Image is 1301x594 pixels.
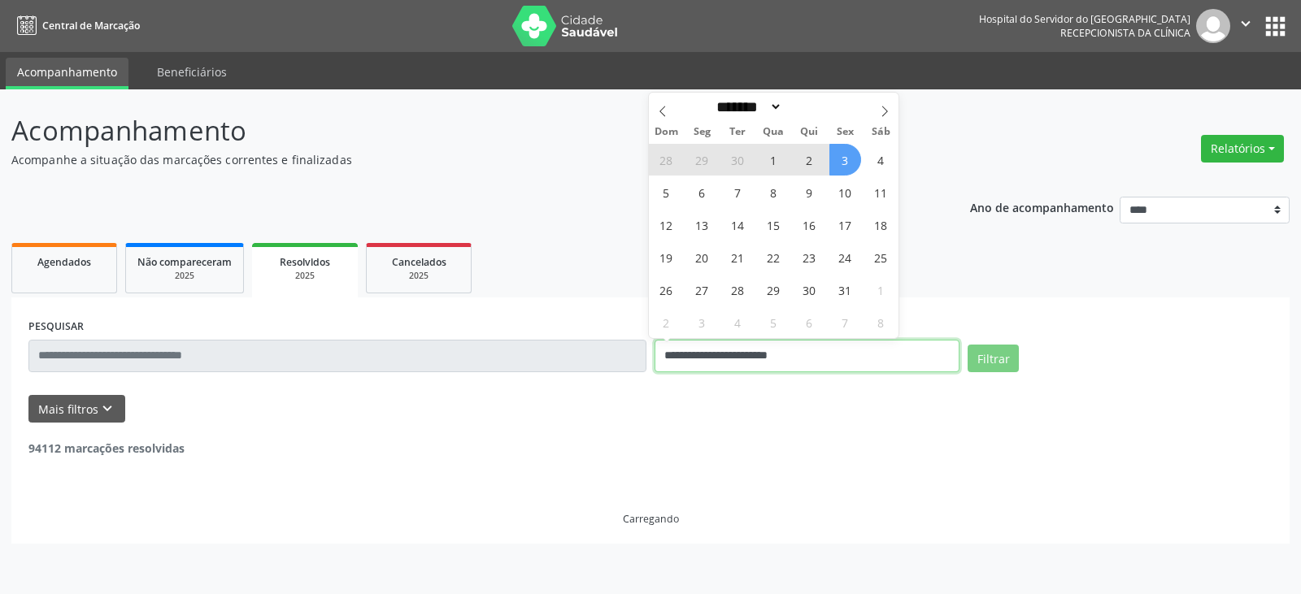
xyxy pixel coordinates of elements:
span: Outubro 20, 2025 [686,241,718,273]
span: Novembro 5, 2025 [758,306,790,338]
span: Outubro 13, 2025 [686,209,718,241]
span: Novembro 3, 2025 [686,306,718,338]
span: Agendados [37,255,91,269]
span: Central de Marcação [42,19,140,33]
span: Novembro 6, 2025 [794,306,825,338]
span: Outubro 10, 2025 [829,176,861,208]
span: Sáb [863,127,899,137]
span: Novembro 2, 2025 [650,306,682,338]
span: Não compareceram [137,255,232,269]
img: img [1196,9,1230,43]
button: Filtrar [968,345,1019,372]
span: Outubro 1, 2025 [758,144,790,176]
span: Dom [649,127,685,137]
span: Qui [791,127,827,137]
span: Ter [720,127,755,137]
button:  [1230,9,1261,43]
span: Outubro 9, 2025 [794,176,825,208]
div: Hospital do Servidor do [GEOGRAPHIC_DATA] [979,12,1190,26]
select: Month [711,98,783,115]
span: Outubro 31, 2025 [829,274,861,306]
span: Resolvidos [280,255,330,269]
span: Novembro 7, 2025 [829,306,861,338]
span: Outubro 16, 2025 [794,209,825,241]
div: Carregando [623,512,679,526]
a: Central de Marcação [11,12,140,39]
strong: 94112 marcações resolvidas [28,440,185,456]
span: Outubro 3, 2025 [829,144,861,176]
i: keyboard_arrow_down [98,400,116,418]
span: Outubro 6, 2025 [686,176,718,208]
span: Outubro 25, 2025 [865,241,897,273]
span: Sex [827,127,863,137]
a: Beneficiários [146,58,238,86]
span: Outubro 7, 2025 [722,176,754,208]
div: 2025 [137,270,232,282]
span: Outubro 23, 2025 [794,241,825,273]
span: Outubro 14, 2025 [722,209,754,241]
span: Outubro 24, 2025 [829,241,861,273]
i:  [1237,15,1255,33]
div: 2025 [263,270,346,282]
span: Outubro 19, 2025 [650,241,682,273]
span: Outubro 5, 2025 [650,176,682,208]
span: Outubro 2, 2025 [794,144,825,176]
label: PESQUISAR [28,314,84,340]
span: Seg [684,127,720,137]
span: Novembro 8, 2025 [865,306,897,338]
span: Outubro 4, 2025 [865,144,897,176]
span: Setembro 29, 2025 [686,144,718,176]
span: Qua [755,127,791,137]
span: Novembro 4, 2025 [722,306,754,338]
span: Outubro 26, 2025 [650,274,682,306]
p: Acompanhe a situação das marcações correntes e finalizadas [11,151,906,168]
span: Setembro 30, 2025 [722,144,754,176]
span: Outubro 18, 2025 [865,209,897,241]
button: apps [1261,12,1290,41]
span: Outubro 30, 2025 [794,274,825,306]
span: Outubro 11, 2025 [865,176,897,208]
span: Setembro 28, 2025 [650,144,682,176]
p: Acompanhamento [11,111,906,151]
span: Outubro 15, 2025 [758,209,790,241]
a: Acompanhamento [6,58,128,89]
span: Outubro 29, 2025 [758,274,790,306]
span: Recepcionista da clínica [1060,26,1190,40]
span: Cancelados [392,255,446,269]
span: Outubro 17, 2025 [829,209,861,241]
span: Novembro 1, 2025 [865,274,897,306]
span: Outubro 8, 2025 [758,176,790,208]
div: 2025 [378,270,459,282]
button: Mais filtroskeyboard_arrow_down [28,395,125,423]
span: Outubro 27, 2025 [686,274,718,306]
span: Outubro 12, 2025 [650,209,682,241]
span: Outubro 28, 2025 [722,274,754,306]
p: Ano de acompanhamento [970,197,1114,217]
span: Outubro 21, 2025 [722,241,754,273]
button: Relatórios [1201,135,1284,163]
span: Outubro 22, 2025 [758,241,790,273]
